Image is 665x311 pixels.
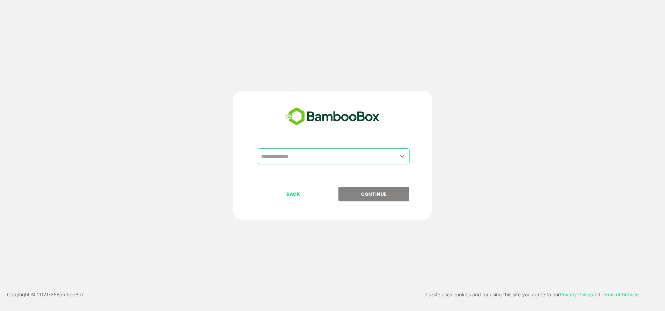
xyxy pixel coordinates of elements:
p: Copyright © 2021- 25 BambooBox [7,290,84,299]
p: BACK [259,190,328,198]
a: Terms of Service [601,291,639,297]
p: CONTINUE [339,190,409,198]
p: This site uses cookies and by using this site you agree to our and [421,290,639,299]
button: Open [398,151,407,161]
a: Privacy Policy [560,291,592,297]
img: bamboobox [281,105,383,128]
button: BACK [258,187,329,201]
button: CONTINUE [338,187,409,201]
